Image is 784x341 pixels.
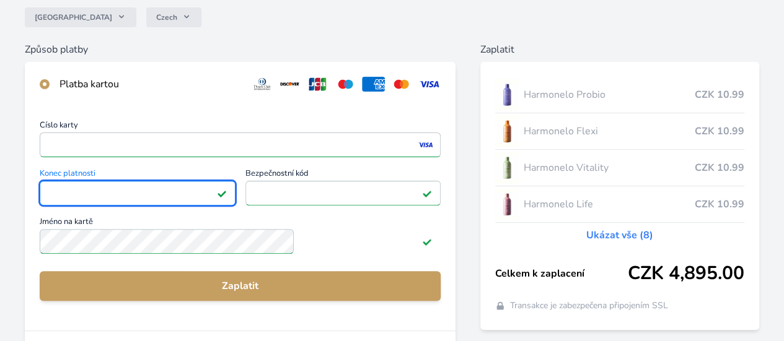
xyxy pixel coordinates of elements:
[524,197,695,212] span: Harmonelo Life
[35,12,112,22] span: [GEOGRAPHIC_DATA]
[362,77,385,92] img: amex.svg
[524,124,695,139] span: Harmonelo Flexi
[422,188,432,198] img: Platné pole
[422,236,432,246] img: Platné pole
[40,121,441,132] span: Číslo karty
[251,184,436,202] iframe: Iframe pro bezpečnostní kód
[390,77,413,92] img: mc.svg
[217,188,227,198] img: Platné pole
[40,229,294,254] input: Jméno na kartěPlatné pole
[25,7,136,27] button: [GEOGRAPHIC_DATA]
[495,152,519,183] img: CLEAN_VITALITY_se_stinem_x-lo.jpg
[495,116,519,147] img: CLEAN_FLEXI_se_stinem_x-hi_(1)-lo.jpg
[417,139,434,150] img: visa
[510,300,668,312] span: Transakce je zabezpečena připojením SSL
[695,197,744,212] span: CZK 10.99
[146,7,201,27] button: Czech
[40,271,441,301] button: Zaplatit
[45,184,230,202] iframe: Iframe pro datum vypršení platnosti
[524,87,695,102] span: Harmonelo Probio
[628,262,744,285] span: CZK 4,895.00
[695,160,744,175] span: CZK 10.99
[524,160,695,175] span: Harmonelo Vitality
[251,77,274,92] img: diners.svg
[156,12,177,22] span: Czech
[50,278,431,293] span: Zaplatit
[40,170,236,181] span: Konec platnosti
[495,79,519,110] img: CLEAN_PROBIO_se_stinem_x-lo.jpg
[40,218,441,229] span: Jméno na kartě
[495,189,519,220] img: CLEAN_LIFE_se_stinem_x-lo.jpg
[45,136,435,153] iframe: Iframe pro číslo karty
[495,266,628,281] span: Celkem k zaplacení
[278,77,301,92] img: discover.svg
[334,77,357,92] img: maestro.svg
[306,77,329,92] img: jcb.svg
[586,228,653,243] a: Ukázat vše (8)
[245,170,441,181] span: Bezpečnostní kód
[695,87,744,102] span: CZK 10.99
[418,77,441,92] img: visa.svg
[59,77,241,92] div: Platba kartou
[25,42,456,57] h6: Způsob platby
[480,42,759,57] h6: Zaplatit
[695,124,744,139] span: CZK 10.99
